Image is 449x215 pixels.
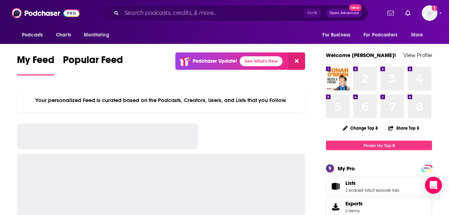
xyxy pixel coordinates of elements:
div: Your personalized Feed is curated based on the Podcasts, Creators, Users, and Lists that you Follow. [17,88,305,112]
a: PRO [422,165,431,171]
button: Show profile menu [422,5,437,21]
button: Change Top 8 [338,124,382,132]
a: Lists [345,180,399,186]
a: Welcome [PERSON_NAME]! [326,52,396,58]
span: Open Advanced [330,11,359,15]
span: 2 items [345,208,363,213]
span: More [411,30,423,40]
a: Lists [328,181,343,191]
a: Popular Feed [63,54,123,75]
input: Search podcasts, credits, & more... [122,7,304,19]
span: Ctrl K [304,9,321,18]
svg: Add a profile image [432,5,437,11]
span: Lists [345,180,356,186]
a: Show notifications dropdown [402,7,413,19]
span: Popular Feed [63,54,123,70]
a: Finish My Top 8 [326,141,432,150]
p: Podchaser Update! [193,58,237,64]
span: My Feed [17,54,54,70]
a: See What's New [240,56,282,66]
a: Charts [51,28,75,42]
button: Open AdvancedNew [326,9,362,17]
span: Exports [345,200,363,207]
span: For Business [322,30,350,40]
a: 0 episode lists [372,188,399,193]
a: 2 podcast lists [345,188,372,193]
button: open menu [359,28,408,42]
span: Monitoring [84,30,109,40]
div: Open Intercom Messenger [425,177,442,194]
button: open menu [79,28,118,42]
span: Podcasts [22,30,43,40]
span: Logged in as vjacobi [422,5,437,21]
a: My Feed [17,54,54,75]
a: Show notifications dropdown [385,7,397,19]
div: Search podcasts, credits, & more... [102,5,368,21]
button: open menu [17,28,52,42]
span: For Podcasters [363,30,397,40]
img: Conan O’Brien Needs A Friend [326,67,350,90]
span: Lists [326,177,432,196]
div: My Pro [338,165,355,172]
span: Exports [328,202,343,212]
img: User Profile [422,5,437,21]
span: PRO [422,166,431,171]
span: Charts [56,30,71,40]
img: Podchaser - Follow, Share and Rate Podcasts [12,6,80,20]
button: Share Top 8 [388,121,420,135]
button: open menu [317,28,359,42]
span: New [349,4,362,11]
a: View Profile [403,52,432,58]
button: open menu [406,28,432,42]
